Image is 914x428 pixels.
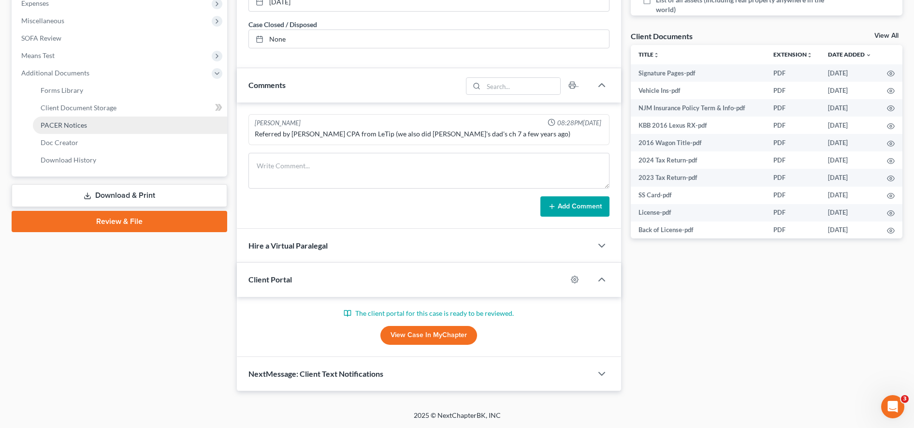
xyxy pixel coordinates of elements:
button: Add Comment [540,196,609,217]
a: Download History [33,151,227,169]
p: The client portal for this case is ready to be reviewed. [248,309,609,318]
td: [DATE] [820,134,879,151]
td: [DATE] [820,169,879,186]
a: Date Added expand_more [828,51,871,58]
td: PDF [766,117,820,134]
td: PDF [766,187,820,204]
td: [DATE] [820,64,879,82]
a: Titleunfold_more [638,51,659,58]
input: Search... [483,78,560,94]
td: Back of License-pdf [631,221,766,239]
span: Comments [248,80,286,89]
td: PDF [766,169,820,186]
td: PDF [766,134,820,151]
td: License-pdf [631,204,766,221]
td: PDF [766,64,820,82]
td: NJM Insurance Policy Term & Info-pdf [631,99,766,117]
td: [DATE] [820,151,879,169]
span: PACER Notices [41,121,87,129]
div: 2025 © NextChapterBK, INC [182,411,733,428]
td: KBB 2016 Lexus RX-pdf [631,117,766,134]
a: Download & Print [12,184,227,207]
iframe: Intercom live chat [881,395,904,418]
a: Extensionunfold_more [773,51,812,58]
div: Referred by [PERSON_NAME] CPA from LeTip (we also did [PERSON_NAME]'s dad's ch 7 a few years ago) [255,129,603,139]
a: PACER Notices [33,117,227,134]
td: Signature Pages-pdf [631,64,766,82]
td: PDF [766,99,820,117]
i: unfold_more [807,52,812,58]
span: Download History [41,156,96,164]
span: Means Test [21,51,55,59]
span: Additional Documents [21,69,89,77]
span: NextMessage: Client Text Notifications [248,369,383,378]
td: PDF [766,204,820,221]
td: 2023 Tax Return-pdf [631,169,766,186]
td: 2016 Wagon Title-pdf [631,134,766,151]
a: Forms Library [33,82,227,99]
div: Case Closed / Disposed [248,19,317,30]
span: Doc Creator [41,138,78,147]
td: PDF [766,151,820,169]
td: [DATE] [820,187,879,204]
a: None [249,30,609,48]
span: Forms Library [41,86,83,94]
div: Client Documents [631,31,693,41]
td: SS Card-pdf [631,187,766,204]
td: [DATE] [820,117,879,134]
i: expand_more [866,52,871,58]
span: Hire a Virtual Paralegal [248,241,328,250]
span: SOFA Review [21,34,61,42]
td: [DATE] [820,204,879,221]
td: PDF [766,82,820,99]
td: [DATE] [820,221,879,239]
a: Review & File [12,211,227,232]
td: [DATE] [820,82,879,99]
span: Client Portal [248,275,292,284]
span: 08:28PM[DATE] [557,118,601,128]
td: Vehicle Ins-pdf [631,82,766,99]
span: Client Document Storage [41,103,116,112]
a: SOFA Review [14,30,227,47]
td: 2024 Tax Return-pdf [631,151,766,169]
a: View All [874,32,899,39]
span: 3 [901,395,909,403]
td: [DATE] [820,99,879,117]
td: PDF [766,221,820,239]
i: unfold_more [653,52,659,58]
a: Client Document Storage [33,99,227,117]
a: Doc Creator [33,134,227,151]
a: View Case in MyChapter [380,326,477,345]
div: [PERSON_NAME] [255,118,301,128]
span: Miscellaneous [21,16,64,25]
